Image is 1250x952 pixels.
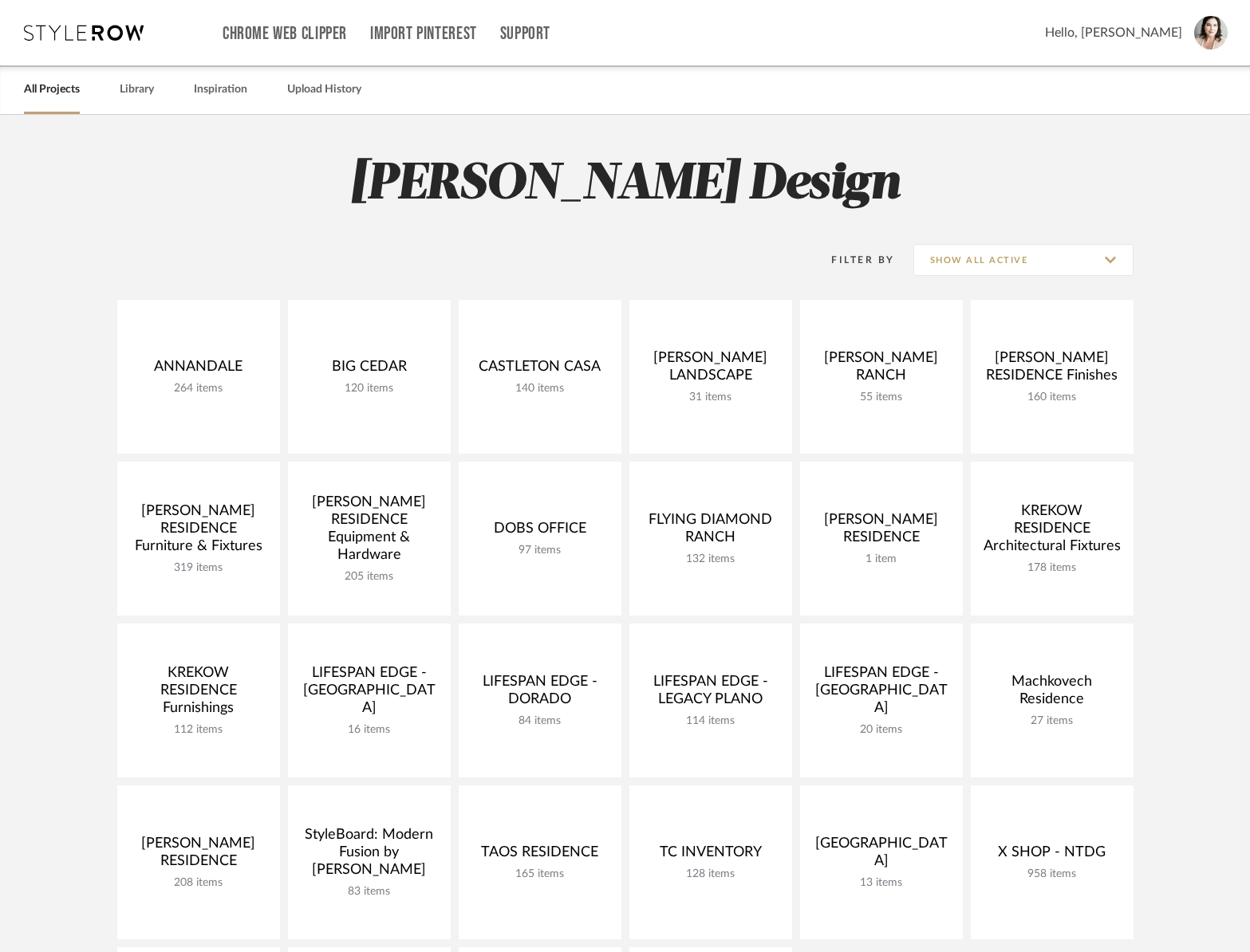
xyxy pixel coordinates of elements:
div: X SHOP - NTDG [984,844,1121,867]
div: 165 items [471,867,609,881]
div: LIFESPAN EDGE - LEGACY PLANO [642,673,779,714]
div: 114 items [642,714,779,728]
div: 120 items [301,382,438,395]
a: All Projects [24,79,80,100]
div: Machkovech Residence [984,673,1121,714]
div: LIFESPAN EDGE - DORADO [471,673,609,714]
div: 83 items [301,885,438,899]
div: 16 items [301,723,438,737]
div: StyleBoard: Modern Fusion by [PERSON_NAME] [301,826,438,885]
div: 264 items [130,382,267,395]
div: 132 items [642,553,779,566]
div: FLYING DIAMOND RANCH [642,511,779,553]
div: [PERSON_NAME] RESIDENCE Equipment & Hardware [301,494,438,570]
div: 31 items [642,391,779,404]
div: [PERSON_NAME] RESIDENCE [130,835,267,876]
div: 128 items [642,867,779,881]
div: [PERSON_NAME] RESIDENCE Finishes [984,349,1121,391]
div: [PERSON_NAME] LANDSCAPE [642,349,779,391]
div: TAOS RESIDENCE [471,844,609,867]
div: 84 items [471,714,609,728]
div: DOBS OFFICE [471,520,609,544]
div: Filter By [811,252,895,268]
a: Upload History [287,79,361,100]
div: 958 items [984,867,1121,881]
div: KREKOW RESIDENCE Architectural Fixtures [984,502,1121,561]
div: KREKOW RESIDENCE Furnishings [130,664,267,723]
div: 20 items [813,723,950,737]
div: 205 items [301,570,438,584]
div: LIFESPAN EDGE - [GEOGRAPHIC_DATA] [301,664,438,723]
div: 208 items [130,876,267,890]
a: Inspiration [194,79,247,100]
a: Support [500,27,550,41]
div: LIFESPAN EDGE - [GEOGRAPHIC_DATA] [813,664,950,723]
a: Chrome Web Clipper [223,27,347,41]
div: [GEOGRAPHIC_DATA] [813,835,950,876]
div: TC INVENTORY [642,844,779,867]
div: 112 items [130,723,267,737]
div: 160 items [984,391,1121,404]
a: Library [120,79,154,100]
img: avatar [1194,16,1228,49]
div: 55 items [813,391,950,404]
div: CASTLETON CASA [471,358,609,382]
div: 27 items [984,714,1121,728]
h2: [PERSON_NAME] Design [51,155,1200,214]
div: 13 items [813,876,950,890]
div: 140 items [471,382,609,395]
div: 319 items [130,561,267,575]
div: ANNANDALE [130,358,267,382]
div: 178 items [984,561,1121,575]
div: [PERSON_NAME] RESIDENCE [813,511,950,553]
div: BIG CEDAR [301,358,438,382]
a: Import Pinterest [370,27,477,41]
div: 1 item [813,553,950,566]
div: [PERSON_NAME] RANCH [813,349,950,391]
span: Hello, [PERSON_NAME] [1045,23,1182,42]
div: [PERSON_NAME] RESIDENCE Furniture & Fixtures [130,502,267,561]
div: 97 items [471,544,609,557]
